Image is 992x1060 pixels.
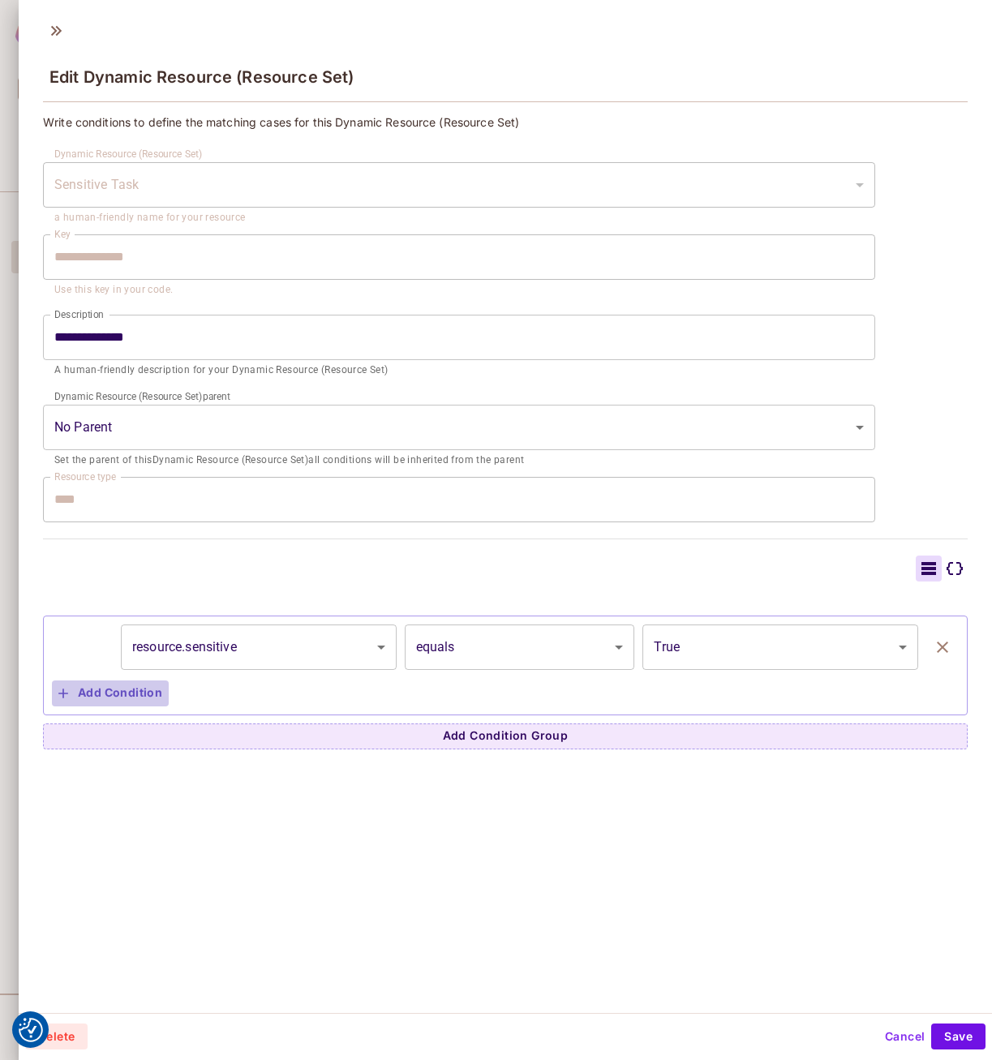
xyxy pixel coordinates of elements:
[43,114,968,130] p: Write conditions to define the matching cases for this Dynamic Resource (Resource Set)
[405,624,635,670] div: equals
[54,389,230,403] label: Dynamic Resource (Resource Set) parent
[54,147,203,161] label: Dynamic Resource (Resource Set)
[19,1018,43,1042] img: Revisit consent button
[54,227,71,241] label: Key
[54,307,104,321] label: Description
[43,723,968,749] button: Add Condition Group
[43,405,875,450] div: Without label
[52,680,169,706] button: Add Condition
[54,470,116,483] label: Resource type
[25,1024,88,1049] button: Delete
[19,1018,43,1042] button: Consent Preferences
[878,1024,931,1049] button: Cancel
[54,453,864,469] p: Set the parent of this Dynamic Resource (Resource Set) all conditions will be inherited from the ...
[642,624,918,670] div: True
[54,363,864,379] p: A human-friendly description for your Dynamic Resource (Resource Set)
[931,1024,986,1049] button: Save
[49,67,354,87] span: Edit Dynamic Resource (Resource Set)
[121,624,397,670] div: resource.sensitive
[54,282,864,298] p: Use this key in your code.
[43,162,875,208] div: Without label
[54,210,864,226] p: a human-friendly name for your resource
